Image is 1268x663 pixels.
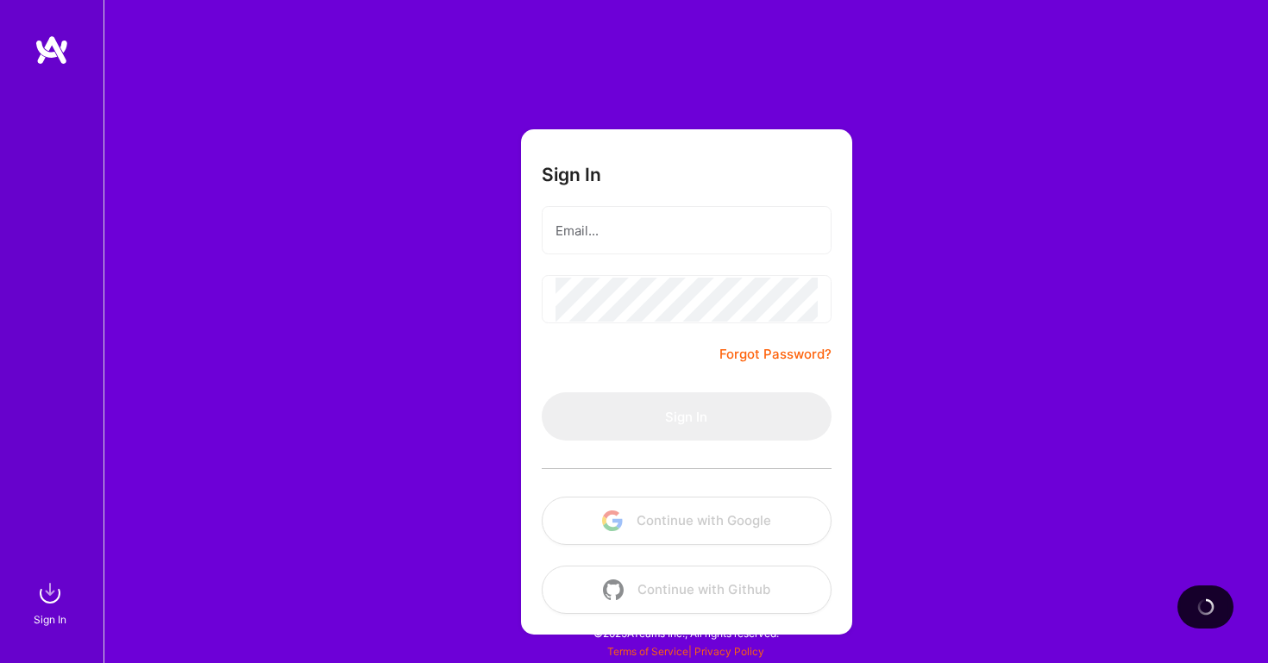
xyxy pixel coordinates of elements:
[542,566,832,614] button: Continue with Github
[542,392,832,441] button: Sign In
[35,34,69,66] img: logo
[1194,596,1216,618] img: loading
[542,164,601,185] h3: Sign In
[556,209,818,253] input: Email...
[719,344,832,365] a: Forgot Password?
[542,497,832,545] button: Continue with Google
[603,579,624,600] img: icon
[694,645,764,658] a: Privacy Policy
[602,510,623,531] img: icon
[607,645,688,658] a: Terms of Service
[104,611,1268,654] div: © 2025 ATeams Inc., All rights reserved.
[36,576,67,629] a: sign inSign In
[607,645,764,658] span: |
[33,576,67,610] img: sign in
[34,610,66,629] div: Sign In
